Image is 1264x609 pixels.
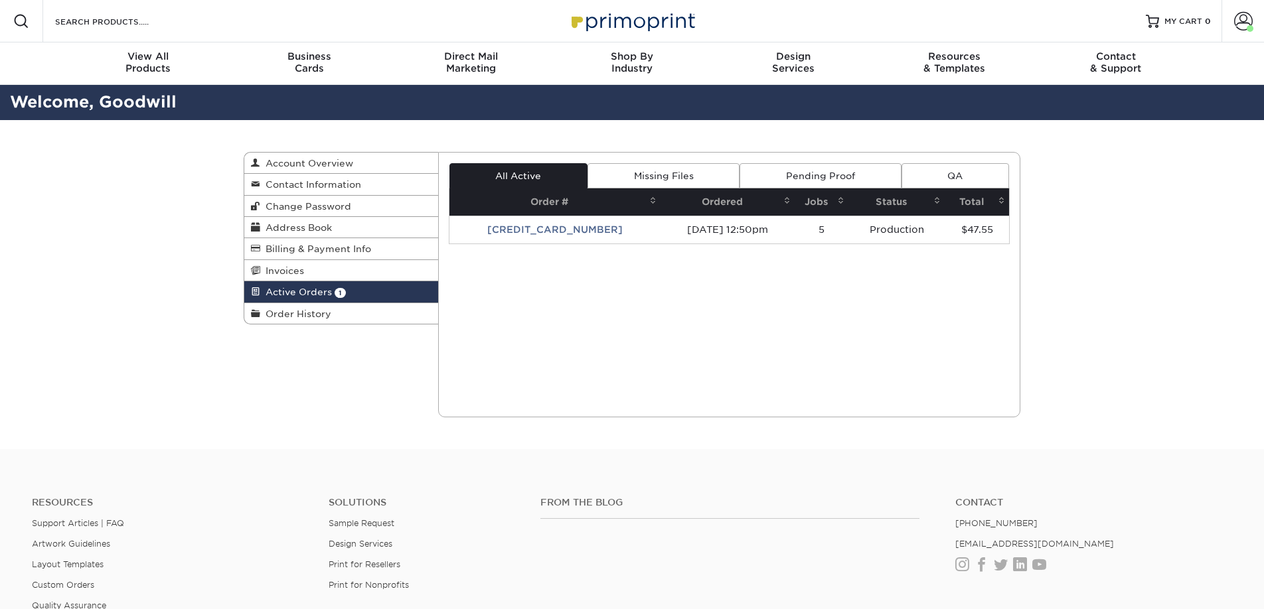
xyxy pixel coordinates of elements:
div: Industry [552,50,713,74]
a: Support Articles | FAQ [32,518,124,528]
a: Billing & Payment Info [244,238,438,259]
span: Order History [260,308,331,319]
a: [PHONE_NUMBER] [955,518,1038,528]
span: Design [712,50,874,62]
div: Cards [229,50,390,74]
h4: From the Blog [540,497,919,508]
span: 0 [1205,17,1211,26]
span: Shop By [552,50,713,62]
a: Custom Orders [32,580,94,590]
a: Direct MailMarketing [390,42,552,85]
a: Pending Proof [740,163,901,188]
a: Sample Request [329,518,394,528]
span: Contact Information [260,179,361,190]
a: Invoices [244,260,438,281]
span: Account Overview [260,158,353,169]
a: View AllProducts [68,42,229,85]
th: Jobs [795,188,848,216]
h4: Resources [32,497,309,508]
a: Contact& Support [1035,42,1196,85]
th: Total [945,188,1009,216]
a: [EMAIL_ADDRESS][DOMAIN_NAME] [955,539,1114,549]
a: Account Overview [244,153,438,174]
a: Order History [244,303,438,324]
span: 1 [335,288,346,298]
a: Design Services [329,539,392,549]
a: Layout Templates [32,559,104,569]
a: QA [902,163,1009,188]
td: 5 [795,216,848,243]
span: Active Orders [260,287,332,297]
a: Contact Information [244,174,438,195]
span: View All [68,50,229,62]
img: Primoprint [566,7,698,35]
span: Business [229,50,390,62]
div: & Support [1035,50,1196,74]
span: Billing & Payment Info [260,243,371,254]
h4: Solutions [329,497,520,508]
input: SEARCH PRODUCTS..... [54,13,183,29]
span: Invoices [260,265,304,276]
th: Ordered [661,188,795,216]
th: Status [848,188,945,216]
td: $47.55 [945,216,1009,243]
a: Artwork Guidelines [32,539,110,549]
span: Contact [1035,50,1196,62]
a: Contact [955,497,1232,508]
div: & Templates [874,50,1035,74]
a: Resources& Templates [874,42,1035,85]
td: [CREDIT_CARD_NUMBER] [449,216,661,243]
a: Active Orders 1 [244,281,438,303]
a: Print for Resellers [329,559,400,569]
td: [DATE] 12:50pm [661,216,795,243]
a: Shop ByIndustry [552,42,713,85]
a: DesignServices [712,42,874,85]
a: All Active [449,163,588,188]
a: Address Book [244,217,438,238]
span: Change Password [260,201,351,212]
div: Marketing [390,50,552,74]
td: Production [848,216,945,243]
a: Print for Nonprofits [329,580,409,590]
span: Resources [874,50,1035,62]
a: Change Password [244,196,438,217]
span: MY CART [1164,16,1202,27]
a: Missing Files [588,163,740,188]
span: Address Book [260,222,332,233]
div: Products [68,50,229,74]
th: Order # [449,188,661,216]
div: Services [712,50,874,74]
a: BusinessCards [229,42,390,85]
span: Direct Mail [390,50,552,62]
